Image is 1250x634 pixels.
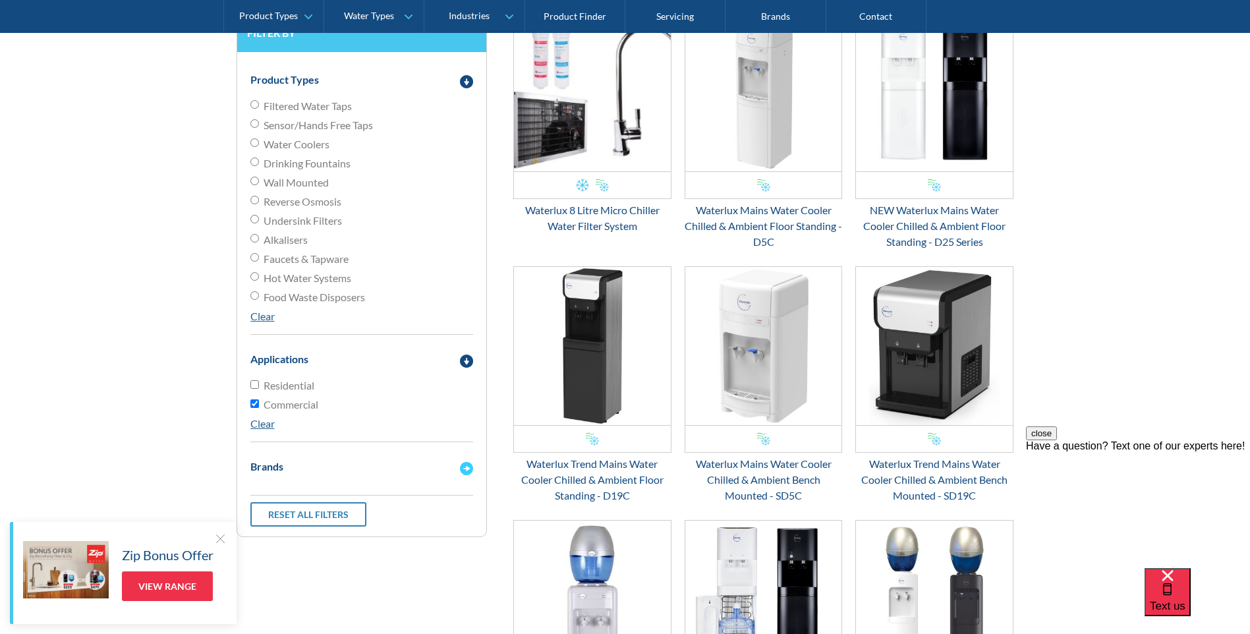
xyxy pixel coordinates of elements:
[250,158,259,166] input: Drinking Fountains
[250,253,259,262] input: Faucets & Tapware
[250,417,275,430] a: Clear
[264,270,351,286] span: Hot Water Systems
[250,272,259,281] input: Hot Water Systems
[250,291,259,300] input: Food Waste Disposers
[264,136,329,152] span: Water Coolers
[264,156,351,171] span: Drinking Fountains
[449,11,490,22] div: Industries
[250,399,259,408] input: Commercial
[250,380,259,389] input: Residential
[685,456,843,504] div: Waterlux Mains Water Cooler Chilled & Ambient Bench Mounted - SD5C
[250,351,308,367] div: Applications
[264,117,373,133] span: Sensor/Hands Free Taps
[514,13,671,171] img: Waterlux 8 Litre Micro Chiller Water Filter System
[685,13,843,250] a: Waterlux Mains Water Cooler Chilled & Ambient Floor Standing - D5CWaterlux Mains Water Cooler Chi...
[250,119,259,128] input: Sensor/Hands Free Taps
[855,13,1013,250] a: NEW Waterlux Mains Water Cooler Chilled & Ambient Floor Standing - D25 SeriesBest SellerNEW Water...
[264,232,308,248] span: Alkalisers
[264,397,318,413] span: Commercial
[122,545,213,565] h5: Zip Bonus Offer
[264,251,349,267] span: Faucets & Tapware
[513,13,671,234] a: Waterlux 8 Litre Micro Chiller Water Filter SystemBest SellerWaterlux 8 Litre Micro Chiller Water...
[250,502,366,527] a: Reset all filters
[513,456,671,504] div: Waterlux Trend Mains Water Cooler Chilled & Ambient Floor Standing - D19C
[513,202,671,234] div: Waterlux 8 Litre Micro Chiller Water Filter System
[122,571,213,601] a: View Range
[264,213,342,229] span: Undersink Filters
[855,456,1013,504] div: Waterlux Trend Mains Water Cooler Chilled & Ambient Bench Mounted - SD19C
[250,138,259,147] input: Water Coolers
[250,310,275,322] a: Clear
[264,378,314,393] span: Residential
[344,11,394,22] div: Water Types
[264,289,365,305] span: Food Waste Disposers
[685,267,842,425] img: Waterlux Mains Water Cooler Chilled & Ambient Bench Mounted - SD5C
[250,196,259,204] input: Reverse Osmosis
[513,266,671,504] a: Waterlux Trend Mains Water Cooler Chilled & Ambient Floor Standing - D19CWaterlux Trend Mains Wat...
[264,194,341,210] span: Reverse Osmosis
[1026,426,1250,585] iframe: podium webchat widget prompt
[250,100,259,109] input: Filtered Water Taps
[250,234,259,243] input: Alkalisers
[23,541,109,598] img: Zip Bonus Offer
[685,266,843,504] a: Waterlux Mains Water Cooler Chilled & Ambient Bench Mounted - SD5CWaterlux Mains Water Cooler Chi...
[856,13,1013,171] img: NEW Waterlux Mains Water Cooler Chilled & Ambient Floor Standing - D25 Series
[250,215,259,223] input: Undersink Filters
[1145,568,1250,634] iframe: podium webchat widget bubble
[855,202,1013,250] div: NEW Waterlux Mains Water Cooler Chilled & Ambient Floor Standing - D25 Series
[264,175,329,190] span: Wall Mounted
[855,266,1013,504] a: Waterlux Trend Mains Water Cooler Chilled & Ambient Bench Mounted - SD19C Waterlux Trend Mains Wa...
[514,267,671,425] img: Waterlux Trend Mains Water Cooler Chilled & Ambient Floor Standing - D19C
[264,98,352,114] span: Filtered Water Taps
[685,202,843,250] div: Waterlux Mains Water Cooler Chilled & Ambient Floor Standing - D5C
[250,177,259,185] input: Wall Mounted
[685,13,842,171] img: Waterlux Mains Water Cooler Chilled & Ambient Floor Standing - D5C
[856,267,1013,425] img: Waterlux Trend Mains Water Cooler Chilled & Ambient Bench Mounted - SD19C
[250,72,319,88] div: Product Types
[239,11,298,22] div: Product Types
[250,459,283,475] div: Brands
